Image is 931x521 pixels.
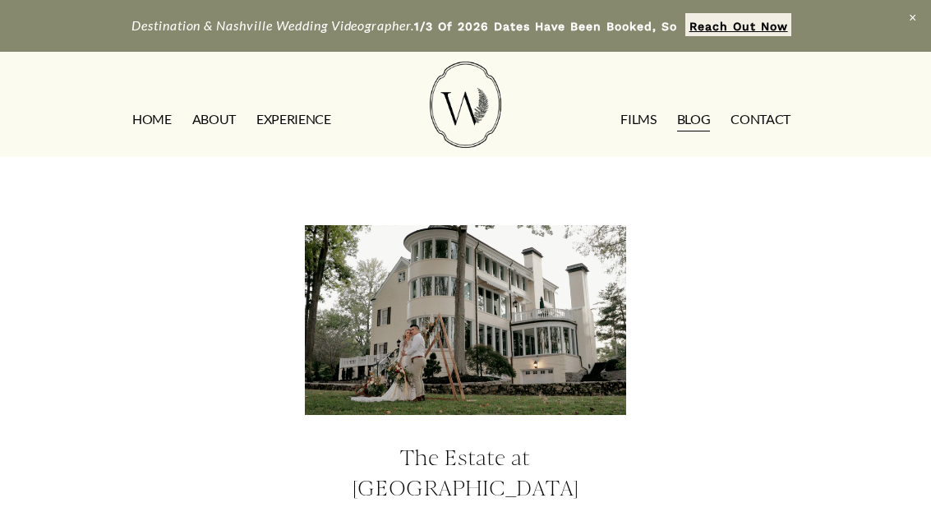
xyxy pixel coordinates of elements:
[192,107,236,133] a: ABOUT
[689,20,788,33] strong: Reach Out Now
[677,107,711,133] a: Blog
[430,62,500,148] img: Wild Fern Weddings
[256,107,331,133] a: EXPERIENCE
[620,107,656,133] a: FILMS
[731,107,790,133] a: CONTACT
[132,107,172,133] a: HOME
[305,443,626,503] h4: The Estate at [GEOGRAPHIC_DATA]
[685,13,791,36] a: Reach Out Now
